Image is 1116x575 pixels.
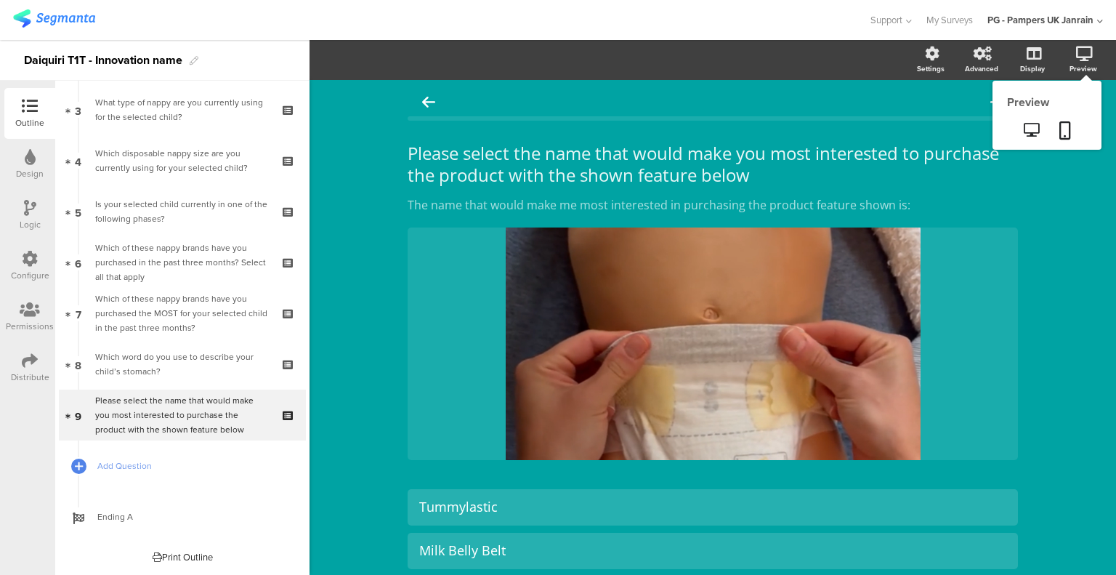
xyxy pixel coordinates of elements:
[95,95,269,124] div: What type of nappy are you currently using for the selected child?
[95,350,269,379] div: Which word do you use to describe your child’s stomach?
[75,254,81,270] span: 6
[59,237,306,288] a: 6 Which of these nappy brands have you purchased in the past three months? Select all that apply
[24,49,182,72] div: Daiquiri T1T - Innovation name
[97,510,283,524] span: Ending A
[95,291,269,335] div: Which of these nappy brands have you purchased the MOST for your selected child in the past three...
[95,197,269,226] div: Is your selected child currently in one of the following phases?
[75,153,81,169] span: 4
[419,499,1006,515] div: Tummylastic
[506,228,921,460] img: Please select the name that would make you most interested to purchase the product with the shown...
[75,356,81,372] span: 8
[59,186,306,237] a: 5 Is your selected child currently in one of the following phases?
[1069,63,1097,74] div: Preview
[95,146,269,175] div: Which disposable nappy size are you currently using for your selected child?
[6,320,54,333] div: Permissions
[75,102,81,118] span: 3
[97,459,283,473] span: Add Question
[95,393,269,437] div: Please select the name that would make you most interested to purchase the product with the shown...
[408,197,1018,213] p: The name that would make me most interested in purchasing the product feature shown is:
[408,142,1018,186] p: Please select the name that would make you most interested to purchase the product with the shown...
[59,288,306,339] a: 7 Which of these nappy brands have you purchased the MOST for your selected child in the past thr...
[153,550,213,564] div: Print Outline
[13,9,95,28] img: segmanta logo
[419,542,1006,559] div: Milk Belly Belt
[75,204,81,220] span: 5
[870,13,902,27] span: Support
[1020,63,1045,74] div: Display
[95,241,269,284] div: Which of these nappy brands have you purchased in the past three months? Select all that apply
[987,13,1093,27] div: PG - Pampers UK Janrain
[59,390,306,441] a: 9 Please select the name that would make you most interested to purchase the product with the sho...
[20,218,41,231] div: Logic
[59,491,306,542] a: Ending A
[59,84,306,135] a: 3 What type of nappy are you currently using for the selected child?
[992,94,1101,110] div: Preview
[59,339,306,390] a: 8 Which word do you use to describe your child’s stomach?
[59,135,306,186] a: 4 Which disposable nappy size are you currently using for your selected child?
[75,407,81,423] span: 9
[11,371,49,384] div: Distribute
[11,269,49,282] div: Configure
[917,63,945,74] div: Settings
[76,305,81,321] span: 7
[15,116,44,129] div: Outline
[16,167,44,180] div: Design
[965,63,998,74] div: Advanced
